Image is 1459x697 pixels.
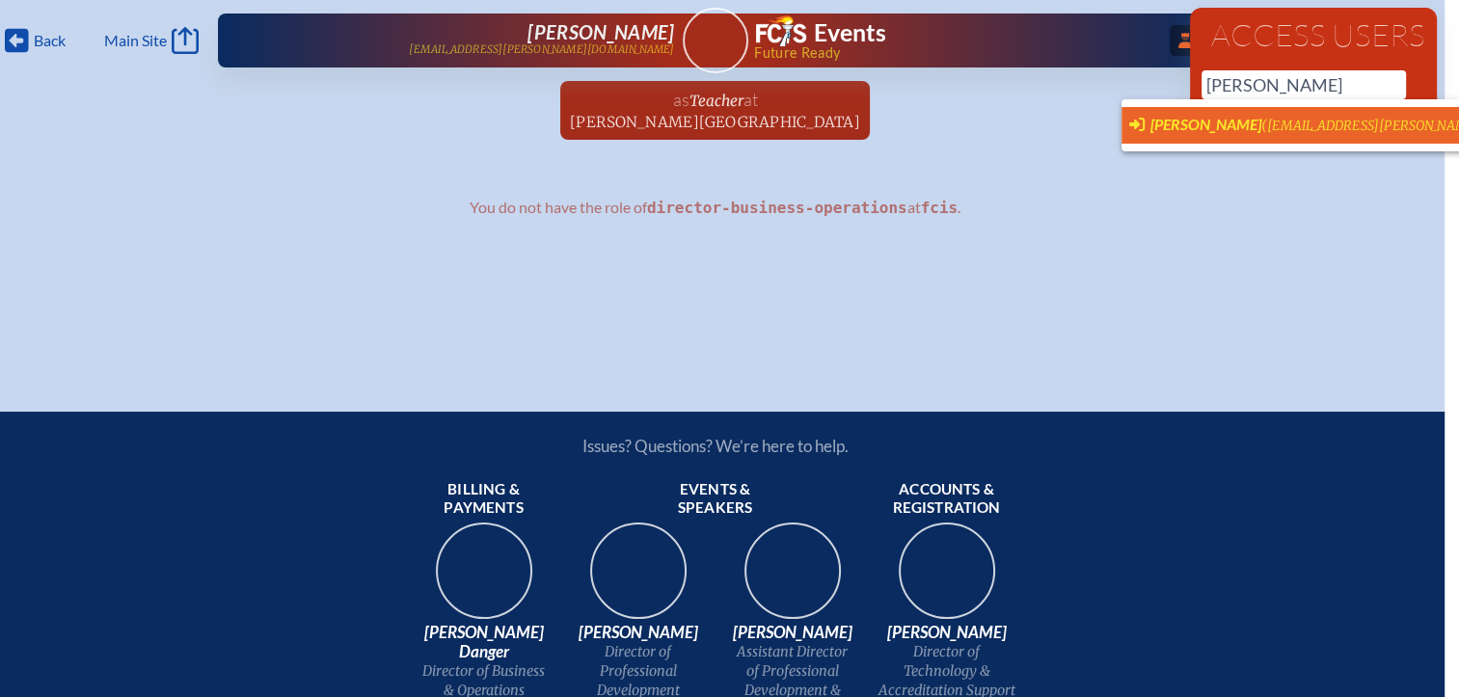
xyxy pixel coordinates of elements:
span: Future Ready [754,46,1150,60]
span: [PERSON_NAME][GEOGRAPHIC_DATA] [570,113,860,131]
a: [PERSON_NAME][EMAIL_ADDRESS][PERSON_NAME][DOMAIN_NAME] [280,21,675,60]
img: 545ba9c4-c691-43d5-86fb-b0a622cbeb82 [731,517,854,640]
span: [PERSON_NAME] [527,20,674,43]
span: [PERSON_NAME] [723,623,862,642]
a: User Avatar [683,8,748,73]
h1: Access Users [1202,19,1425,50]
span: Teacher [689,92,743,110]
span: Accounts & registration [878,480,1016,519]
img: 94e3d245-ca72-49ea-9844-ae84f6d33c0f [577,517,700,640]
input: Person’s name or email [1202,70,1406,99]
img: b1ee34a6-5a78-4519-85b2-7190c4823173 [885,517,1009,640]
span: Billing & payments [415,480,554,519]
span: Events & speakers [646,480,785,519]
span: as [673,89,689,110]
img: User Avatar [674,5,756,87]
span: [PERSON_NAME] Danger [415,623,554,661]
code: director-business-operations [647,199,907,217]
h1: Events [814,21,886,45]
p: Issues? Questions? We’re here to help. [376,436,1055,456]
div: FCIS Events — Future ready [756,15,1151,60]
p: [EMAIL_ADDRESS][PERSON_NAME][DOMAIN_NAME] [409,43,674,56]
code: fcis [921,199,959,217]
img: Florida Council of Independent Schools [756,15,806,46]
span: Main Site [104,31,167,50]
span: [PERSON_NAME] [569,623,708,642]
a: asTeacherat[PERSON_NAME][GEOGRAPHIC_DATA] [562,81,868,140]
img: 9c64f3fb-7776-47f4-83d7-46a341952595 [422,517,546,640]
span: Back [34,31,66,50]
span: [PERSON_NAME] [1150,115,1261,133]
span: at [743,89,758,110]
a: FCIS LogoEvents [756,15,886,50]
span: [PERSON_NAME] [878,623,1016,642]
p: You do not have the role of at . [206,198,1225,218]
a: Main Site [104,27,199,54]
